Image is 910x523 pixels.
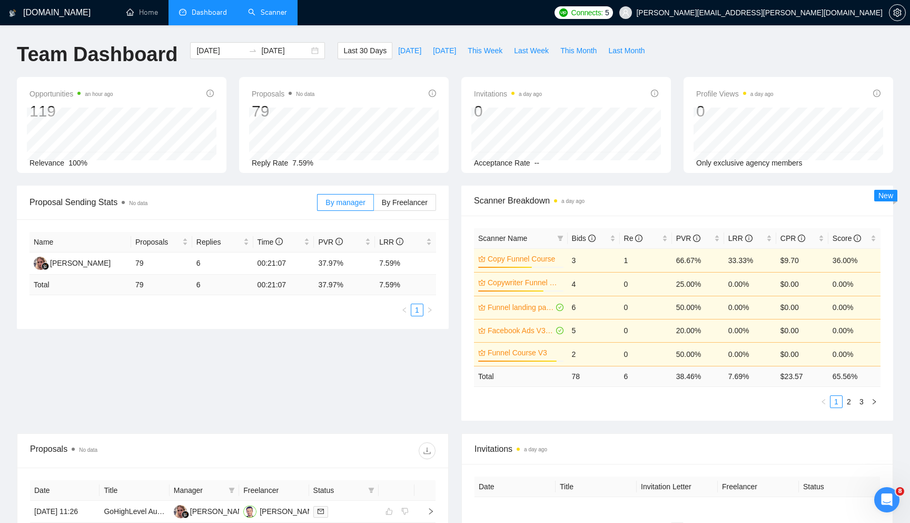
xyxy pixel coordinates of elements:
[635,235,642,242] span: info-circle
[396,238,403,245] span: info-circle
[555,230,566,246] span: filter
[696,101,774,121] div: 0
[620,272,672,296] td: 0
[561,198,585,204] time: a day ago
[196,45,244,56] input: Start date
[535,159,539,167] span: --
[828,319,881,342] td: 0.00%
[568,319,620,342] td: 5
[856,396,867,408] a: 3
[672,248,724,272] td: 66.67%
[170,480,239,501] th: Manager
[382,198,428,207] span: By Freelancer
[179,8,186,16] span: dashboard
[620,248,672,272] td: 1
[776,272,828,296] td: $0.00
[833,234,861,243] span: Score
[318,238,343,246] span: PVR
[828,342,881,366] td: 0.00%
[398,45,421,56] span: [DATE]
[693,235,700,242] span: info-circle
[488,277,561,288] a: Copywriter Funnel Coach V3
[750,91,774,97] time: a day ago
[9,5,16,22] img: logo
[828,272,881,296] td: 0.00%
[478,327,486,334] span: crown
[79,447,97,453] span: No data
[314,253,375,275] td: 37.97%
[556,304,563,311] span: check-circle
[478,255,486,263] span: crown
[375,253,436,275] td: 7.59%
[243,505,256,518] img: DB
[568,342,620,366] td: 2
[427,307,433,313] span: right
[799,477,880,497] th: Status
[296,91,314,97] span: No data
[129,200,147,206] span: No data
[379,238,403,246] span: LRR
[100,501,169,523] td: GoHighLevel Automation Expert Needed for Coaching Funnel Build (Mortgage Agent Niche)
[182,511,189,518] img: gigradar-bm.png
[131,275,192,295] td: 79
[828,248,881,272] td: 36.00%
[248,8,287,17] a: searchScanner
[50,257,111,269] div: [PERSON_NAME]
[478,349,486,356] span: crown
[637,477,718,497] th: Invitation Letter
[192,275,253,295] td: 6
[620,319,672,342] td: 0
[524,447,547,452] time: a day ago
[126,8,158,17] a: homeHome
[868,395,881,408] li: Next Page
[572,234,596,243] span: Bids
[776,366,828,386] td: $ 23.57
[620,366,672,386] td: 6
[419,442,436,459] button: download
[696,159,803,167] span: Only exclusive agency members
[555,42,602,59] button: This Month
[843,395,855,408] li: 2
[462,42,508,59] button: This Week
[392,42,427,59] button: [DATE]
[249,46,257,55] span: swap-right
[474,159,530,167] span: Acceptance Rate
[249,46,257,55] span: to
[724,272,776,296] td: 0.00%
[620,342,672,366] td: 0
[724,296,776,319] td: 0.00%
[843,396,855,408] a: 2
[411,304,423,316] a: 1
[776,296,828,319] td: $0.00
[620,296,672,319] td: 0
[258,238,283,246] span: Time
[889,8,906,17] a: setting
[478,304,486,311] span: crown
[780,234,805,243] span: CPR
[896,487,904,496] span: 8
[252,88,314,100] span: Proposals
[226,482,237,498] span: filter
[335,238,343,245] span: info-circle
[366,482,377,498] span: filter
[474,194,881,207] span: Scanner Breakdown
[252,159,288,167] span: Reply Rate
[196,236,241,248] span: Replies
[368,487,374,493] span: filter
[672,296,724,319] td: 50.00%
[30,480,100,501] th: Date
[724,342,776,366] td: 0.00%
[874,487,899,512] iframe: Intercom live chat
[104,507,403,516] a: GoHighLevel Automation Expert Needed for Coaching Funnel Build (Mortgage Agent Niche)
[474,442,880,456] span: Invitations
[873,90,881,97] span: info-circle
[488,325,554,336] a: Facebook Ads V3 (broad)
[29,101,113,121] div: 119
[135,236,180,248] span: Proposals
[828,366,881,386] td: 65.56 %
[776,342,828,366] td: $0.00
[131,232,192,253] th: Proposals
[29,232,131,253] th: Name
[343,45,387,56] span: Last 30 Days
[817,395,830,408] button: left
